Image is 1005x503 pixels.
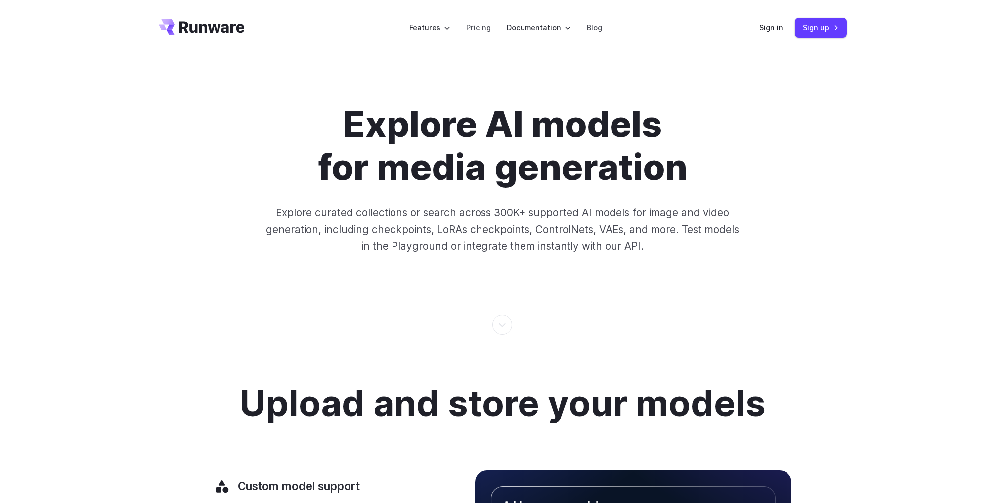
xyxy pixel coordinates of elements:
h2: Upload and store your models [239,384,766,423]
p: Explore curated collections or search across 300K+ supported AI models for image and video genera... [262,205,743,254]
h3: Custom model support [238,478,360,494]
a: Blog [587,22,602,33]
a: Sign in [759,22,783,33]
h1: Explore AI models for media generation [227,103,778,189]
label: Features [409,22,450,33]
a: Sign up [795,18,847,37]
a: Go to / [159,19,245,35]
label: Documentation [507,22,571,33]
a: Pricing [466,22,491,33]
